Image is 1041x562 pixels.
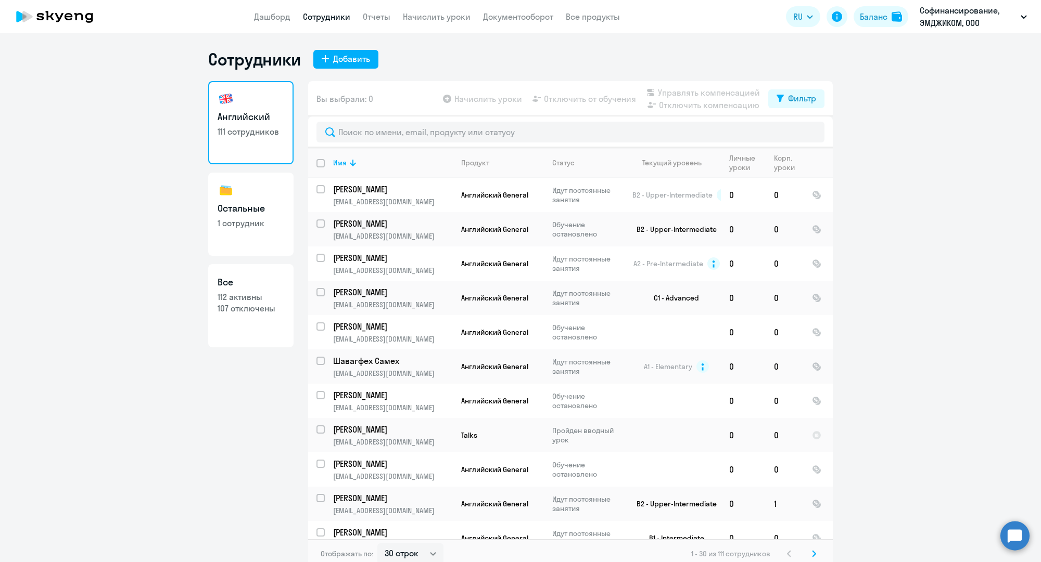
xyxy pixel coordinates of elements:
a: Шавагфех Самех [333,355,452,367]
td: 0 [721,178,766,212]
span: Английский General [461,362,528,371]
span: Английский General [461,533,528,543]
img: others [218,182,234,199]
p: Идут постоянные занятия [552,529,624,547]
p: [PERSON_NAME] [333,184,451,195]
td: 0 [721,246,766,281]
a: Начислить уроки [403,11,471,22]
div: Фильтр [788,92,816,104]
a: Все112 активны107 отключены [208,264,294,347]
button: Софинансирование, ЭМДЖИКОМ, ООО [915,4,1032,29]
a: Остальные1 сотрудник [208,173,294,256]
img: balance [892,11,902,22]
a: [PERSON_NAME] [333,389,452,401]
td: 0 [766,521,804,555]
p: Идут постоянные занятия [552,186,624,204]
div: Текущий уровень [632,158,720,167]
span: Английский General [461,190,528,200]
input: Поиск по имени, email, продукту или статусу [316,122,824,142]
p: [EMAIL_ADDRESS][DOMAIN_NAME] [333,231,452,241]
span: Английский General [461,499,528,508]
p: Софинансирование, ЭМДЖИКОМ, ООО [920,4,1017,29]
a: [PERSON_NAME] [333,184,452,195]
a: [PERSON_NAME] [333,458,452,469]
span: Английский General [461,259,528,268]
p: [EMAIL_ADDRESS][DOMAIN_NAME] [333,266,452,275]
td: 0 [766,246,804,281]
p: [EMAIL_ADDRESS][DOMAIN_NAME] [333,437,452,447]
td: 0 [721,349,766,384]
a: [PERSON_NAME] [333,252,452,264]
td: B2 - Upper-Intermediate [624,487,721,521]
span: A2 - Pre-Intermediate [633,259,703,268]
p: Идут постоянные занятия [552,289,624,307]
p: Идут постоянные занятия [552,494,624,513]
a: [PERSON_NAME] [333,424,452,435]
p: [PERSON_NAME] [333,424,451,435]
p: Идут постоянные занятия [552,254,624,273]
div: Имя [333,158,452,167]
p: [PERSON_NAME] [333,389,451,401]
p: [PERSON_NAME] [333,218,451,229]
div: Добавить [333,53,370,65]
a: [PERSON_NAME] [333,527,452,538]
span: Английский General [461,328,528,337]
div: Текущий уровень [642,158,702,167]
button: Фильтр [768,89,824,108]
td: 0 [721,281,766,315]
a: Дашборд [254,11,290,22]
div: Статус [552,158,624,167]
td: 0 [766,281,804,315]
span: Talks [461,430,477,440]
span: Английский General [461,293,528,303]
p: 112 активны [218,291,284,303]
span: RU [793,10,803,23]
p: [PERSON_NAME] [333,286,451,298]
div: Личные уроки [729,153,758,172]
p: [PERSON_NAME] [333,492,451,504]
td: 0 [721,521,766,555]
div: Личные уроки [729,153,765,172]
p: Шавагфех Самех [333,355,451,367]
td: 0 [721,452,766,487]
a: Отчеты [363,11,390,22]
span: Английский General [461,396,528,406]
span: Английский General [461,465,528,474]
p: Обучение остановлено [552,460,624,479]
td: 0 [766,452,804,487]
td: 0 [721,487,766,521]
p: Обучение остановлено [552,220,624,239]
p: 107 отключены [218,303,284,314]
p: [EMAIL_ADDRESS][DOMAIN_NAME] [333,334,452,344]
p: [PERSON_NAME] [333,458,451,469]
div: Имя [333,158,347,167]
p: [EMAIL_ADDRESS][DOMAIN_NAME] [333,369,452,378]
span: Английский General [461,225,528,234]
td: B1 - Intermediate [624,521,721,555]
a: Английский111 сотрудников [208,81,294,164]
h1: Сотрудники [208,49,301,70]
td: B2 - Upper-Intermediate [624,212,721,246]
div: Баланс [860,10,887,23]
td: 0 [766,212,804,246]
button: RU [786,6,820,27]
p: [EMAIL_ADDRESS][DOMAIN_NAME] [333,300,452,309]
p: [PERSON_NAME] [333,321,451,332]
span: A1 - Elementary [644,362,692,371]
a: [PERSON_NAME] [333,218,452,229]
td: 1 [766,487,804,521]
td: 0 [766,384,804,418]
td: 0 [721,315,766,349]
span: 1 - 30 из 111 сотрудников [691,549,770,558]
td: 0 [766,418,804,452]
h3: Все [218,276,284,289]
td: 0 [721,212,766,246]
p: 111 сотрудников [218,126,284,137]
a: Все продукты [566,11,620,22]
td: 0 [721,418,766,452]
p: Обучение остановлено [552,391,624,410]
td: C1 - Advanced [624,281,721,315]
p: 1 сотрудник [218,217,284,229]
p: [EMAIL_ADDRESS][DOMAIN_NAME] [333,403,452,412]
div: Корп. уроки [774,153,796,172]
